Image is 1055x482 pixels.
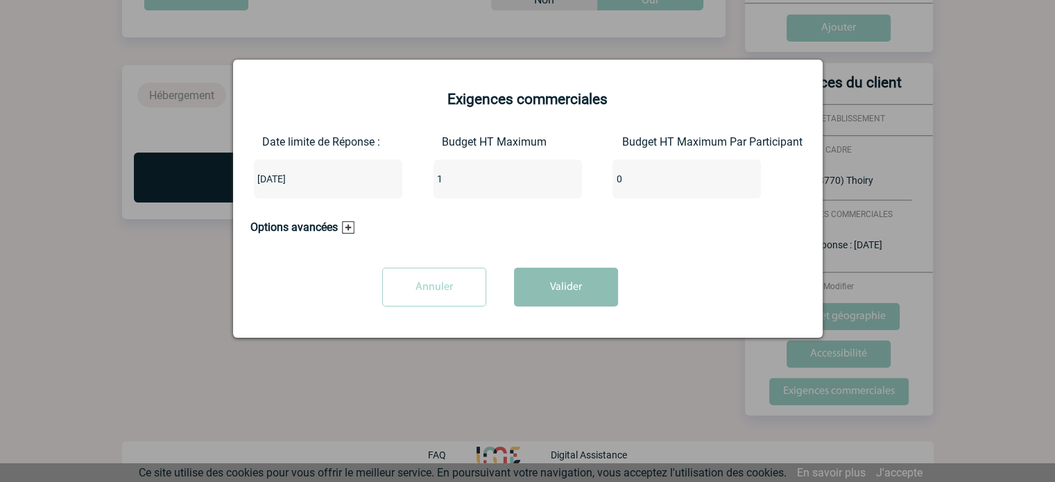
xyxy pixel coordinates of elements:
[262,135,295,148] label: Date limite de Réponse :
[514,268,618,307] button: Valider
[442,135,474,148] label: Budget HT Maximum
[621,135,658,148] label: Budget HT Maximum Par Participant
[250,221,354,234] h3: Options avancées
[382,268,486,307] input: Annuler
[250,91,805,107] h2: Exigences commerciales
